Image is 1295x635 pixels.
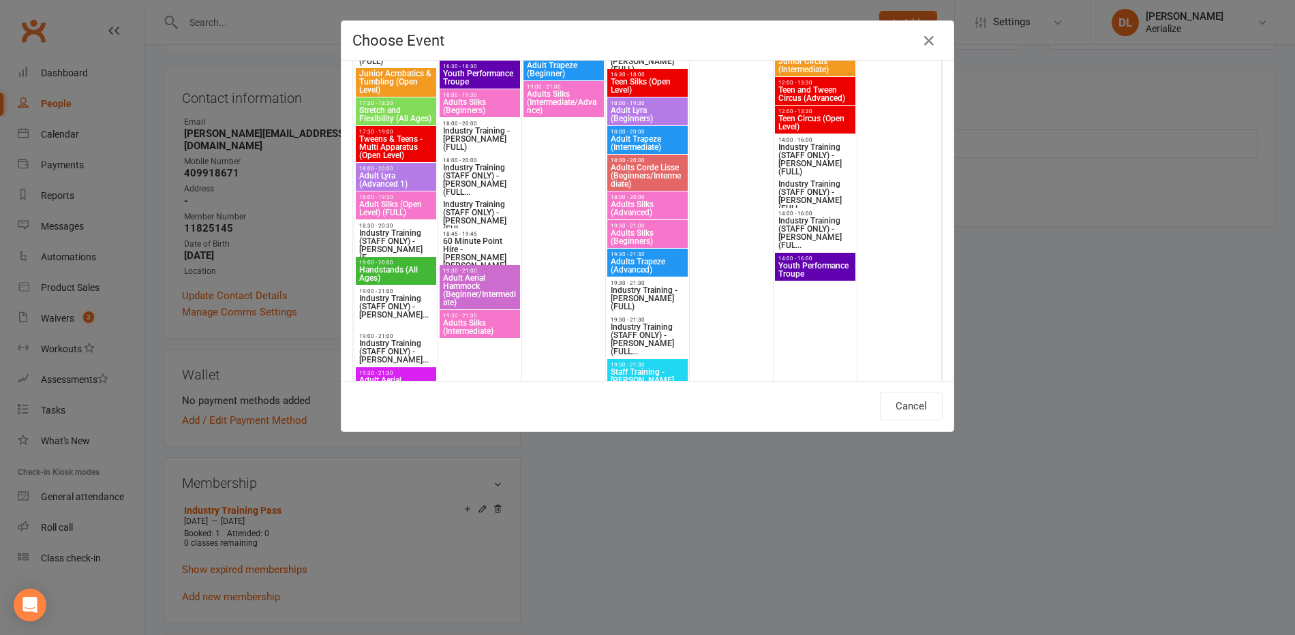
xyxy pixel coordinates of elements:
[442,127,517,151] span: Industry Training - [PERSON_NAME] (FULL)
[526,84,601,90] span: 19:00 - 21:00
[610,368,685,392] span: Staff Training - [PERSON_NAME] (FULL)
[610,194,685,200] span: 18:00 - 20:00
[918,30,940,52] button: Close
[442,319,517,335] span: Adults Silks (Intermediate)
[610,258,685,274] span: Adults Trapeze (Advanced)
[778,255,853,262] span: 14:00 - 16:00
[352,32,943,49] h4: Choose Event
[610,72,685,78] span: 16:30 - 18:00
[610,251,685,258] span: 19:30 - 21:30
[359,194,433,200] span: 18:00 - 19:30
[359,288,433,294] span: 19:00 - 21:00
[359,260,433,266] span: 19:00 - 20:00
[442,237,517,278] span: 60 Minute Point Hire - [PERSON_NAME] [PERSON_NAME] (FULL)
[778,57,853,74] span: Junior Circus (Intermediate)
[14,589,46,621] div: Open Intercom Messenger
[526,90,601,114] span: Adults Silks (Intermediate/Advance)
[610,200,685,217] span: Adults Silks (Advanced)
[610,280,685,286] span: 19:30 - 21:30
[778,262,853,278] span: Youth Performance Troupe
[442,231,517,237] span: 18:45 - 19:45
[359,333,433,339] span: 19:00 - 21:00
[442,69,517,86] span: Youth Performance Troupe
[359,69,433,94] span: Junior Acrobatics & Tumbling (Open Level)
[610,129,685,135] span: 18:00 - 20:00
[610,362,685,368] span: 19:30 - 21:30
[359,166,433,172] span: 18:00 - 20:00
[359,339,433,364] span: Industry Training (STAFF ONLY) - [PERSON_NAME]...
[526,61,601,78] span: Adult Trapeze (Beginner)
[442,63,517,69] span: 16:30 - 18:30
[442,274,517,307] span: Adult Aerial Hammock (Beginner/Intermediate)
[778,86,853,102] span: Teen and Tween Circus (Advanced)
[778,114,853,131] span: Teen Circus (Open Level)
[610,317,685,323] span: 19:30 - 21:30
[778,217,853,249] span: Industry Training (STAFF ONLY) - [PERSON_NAME] (FUL...
[359,172,433,188] span: Adult Lyra (Advanced 1)
[778,80,853,86] span: 12:00 - 13:30
[359,376,433,409] span: Adult Aerial Hammock (Intermediate/Advance)
[359,370,433,376] span: 19:30 - 21:30
[610,164,685,188] span: Adults Corde Lisse (Beginners/Intermediate)
[610,100,685,106] span: 18:00 - 19:30
[610,223,685,229] span: 19:30 - 21:00
[610,78,685,94] span: Teen Silks (Open Level)
[359,106,433,123] span: Stretch and Flexibility (All Ages)
[359,129,433,135] span: 17:30 - 19:00
[778,143,853,176] span: Industry Training (STAFF ONLY) - [PERSON_NAME] (FULL)
[359,100,433,106] span: 17:30 - 18:30
[359,294,433,319] span: Industry Training (STAFF ONLY) - [PERSON_NAME]...
[359,266,433,282] span: Handstands (All Ages)
[442,157,517,164] span: 18:00 - 20:00
[359,135,433,159] span: Tweens & Teens - Multi Apparatus (Open Level)
[442,92,517,98] span: 18:00 - 19:30
[359,223,433,229] span: 18:30 - 20:30
[442,268,517,274] span: 19:30 - 21:00
[880,392,943,420] button: Cancel
[610,229,685,245] span: Adults Silks (Beginners)
[610,135,685,151] span: Adult Trapeze (Intermediate)
[442,98,517,114] span: Adults Silks (Beginners)
[778,180,853,213] span: Industry Training (STAFF ONLY) - [PERSON_NAME] (FULL...
[359,229,433,262] span: Industry Training (STAFF ONLY) - [PERSON_NAME] (F...
[778,211,853,217] span: 14:00 - 16:00
[442,200,517,233] span: Industry Training (STAFF ONLY) - [PERSON_NAME] (FUL...
[442,121,517,127] span: 18:00 - 20:00
[442,313,517,319] span: 19:30 - 21:30
[442,164,517,196] span: Industry Training (STAFF ONLY) - [PERSON_NAME] (FULL...
[359,200,433,217] span: Adult Silks (Open Level) (FULL)
[610,157,685,164] span: 18:00 - 20:00
[610,323,685,356] span: Industry Training (STAFF ONLY) - [PERSON_NAME] (FULL...
[778,137,853,143] span: 14:00 - 16:00
[610,286,685,311] span: Industry Training - [PERSON_NAME] (FULL)
[778,108,853,114] span: 12:00 - 13:30
[610,106,685,123] span: Adult Lyra (Beginners)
